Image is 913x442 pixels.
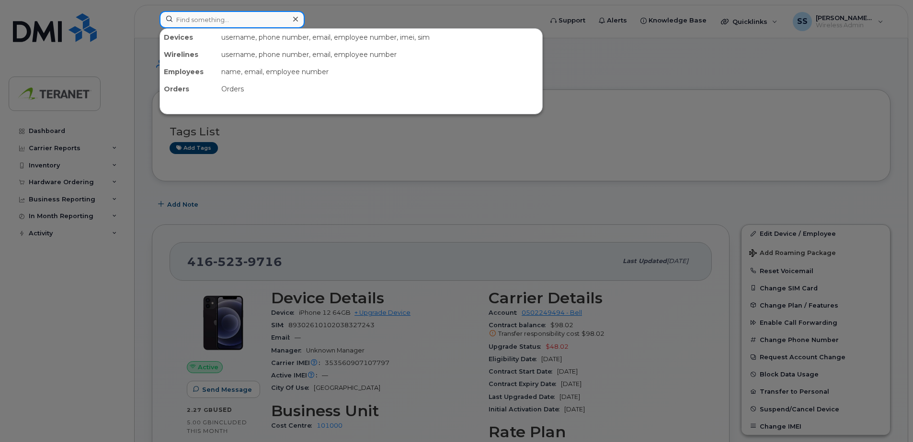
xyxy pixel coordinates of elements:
div: username, phone number, email, employee number [217,46,542,63]
div: username, phone number, email, employee number, imei, sim [217,29,542,46]
div: Devices [160,29,217,46]
div: Orders [217,80,542,98]
div: Orders [160,80,217,98]
div: name, email, employee number [217,63,542,80]
div: Employees [160,63,217,80]
div: Wirelines [160,46,217,63]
